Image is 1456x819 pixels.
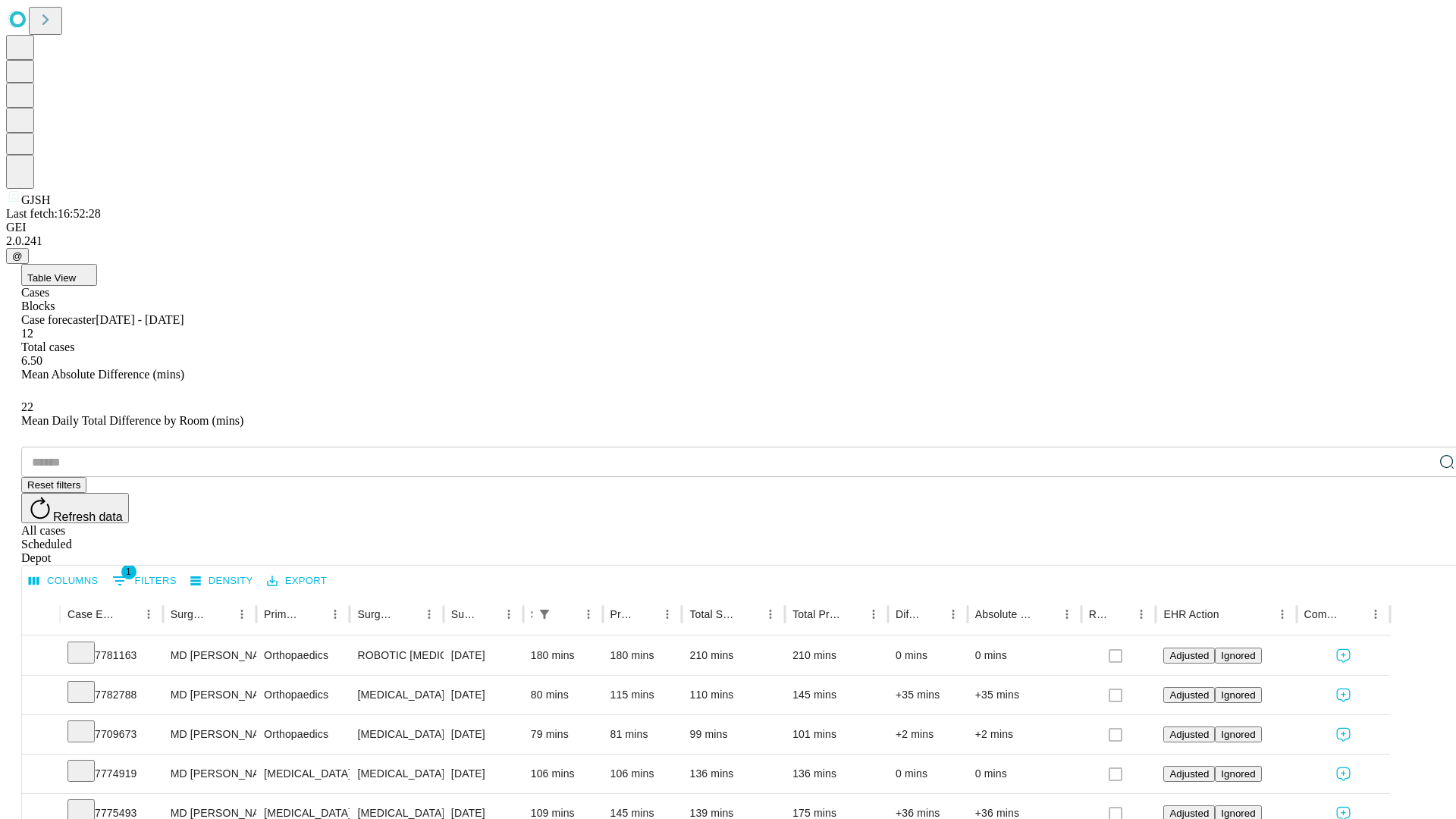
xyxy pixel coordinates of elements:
[21,340,74,353] span: Total cases
[1215,726,1261,742] button: Ignored
[1169,729,1209,740] span: Adjusted
[171,636,249,675] div: MD [PERSON_NAME] [PERSON_NAME] Md
[30,722,52,748] button: Expand
[1163,608,1219,620] div: EHR Action
[477,604,498,625] button: Sort
[264,636,342,675] div: Orthopaedics
[108,569,180,593] button: Show filters
[1056,604,1078,625] button: Menu
[171,676,249,714] div: MD [PERSON_NAME] [PERSON_NAME] Md
[792,715,880,754] div: 101 mins
[67,676,155,714] div: 7782788
[187,570,257,593] button: Density
[397,604,419,625] button: Sort
[1215,766,1261,782] button: Ignored
[264,755,342,793] div: [MEDICAL_DATA]
[171,755,249,793] div: MD [PERSON_NAME] E Md
[264,608,302,620] div: Primary Service
[1163,766,1215,782] button: Adjusted
[12,250,23,262] span: @
[1215,648,1261,664] button: Ignored
[557,604,578,625] button: Sort
[610,636,675,675] div: 180 mins
[1221,650,1255,661] span: Ignored
[635,604,657,625] button: Sort
[1163,648,1215,664] button: Adjusted
[1109,604,1131,625] button: Sort
[760,604,781,625] button: Menu
[325,604,346,625] button: Menu
[689,755,777,793] div: 136 mins
[1131,604,1152,625] button: Menu
[21,193,50,206] span: GJSH
[689,608,737,620] div: Total Scheduled Duration
[303,604,325,625] button: Sort
[1344,604,1365,625] button: Sort
[21,477,86,493] button: Reset filters
[21,313,96,326] span: Case forecaster
[231,604,253,625] button: Menu
[896,676,960,714] div: +35 mins
[896,715,960,754] div: +2 mins
[896,636,960,675] div: 0 mins
[1221,808,1255,819] span: Ignored
[610,676,675,714] div: 115 mins
[1304,608,1342,620] div: Comments
[689,676,777,714] div: 110 mins
[21,400,33,413] span: 22
[6,234,1450,248] div: 2.0.241
[67,755,155,793] div: 7774919
[357,676,435,714] div: [MEDICAL_DATA] [MEDICAL_DATA]
[138,604,159,625] button: Menu
[6,207,101,220] span: Last fetch: 16:52:28
[792,608,840,620] div: Total Predicted Duration
[67,608,115,620] div: Case Epic Id
[689,636,777,675] div: 210 mins
[863,604,884,625] button: Menu
[534,604,555,625] button: Show filters
[792,755,880,793] div: 136 mins
[96,313,184,326] span: [DATE] - [DATE]
[1169,650,1209,661] span: Adjusted
[67,715,155,754] div: 7709673
[739,604,760,625] button: Sort
[1221,604,1242,625] button: Sort
[896,755,960,793] div: 0 mins
[27,272,76,284] span: Table View
[451,608,475,620] div: Surgery Date
[357,608,395,620] div: Surgery Name
[1221,729,1255,740] span: Ignored
[842,604,863,625] button: Sort
[121,564,136,579] span: 1
[67,636,155,675] div: 7781163
[117,604,138,625] button: Sort
[263,570,331,593] button: Export
[357,755,435,793] div: [MEDICAL_DATA]
[1169,768,1209,780] span: Adjusted
[451,715,516,754] div: [DATE]
[30,761,52,788] button: Expand
[610,755,675,793] div: 106 mins
[21,264,97,286] button: Table View
[25,570,102,593] button: Select columns
[357,636,435,675] div: ROBOTIC [MEDICAL_DATA] KNEE TOTAL
[531,715,595,754] div: 79 mins
[1035,604,1056,625] button: Sort
[171,715,249,754] div: MD [PERSON_NAME] [PERSON_NAME] Md
[792,676,880,714] div: 145 mins
[1163,687,1215,703] button: Adjusted
[534,604,555,625] div: 1 active filter
[498,604,519,625] button: Menu
[357,715,435,754] div: [MEDICAL_DATA] WITH [MEDICAL_DATA] REPAIR
[792,636,880,675] div: 210 mins
[610,608,635,620] div: Predicted In Room Duration
[578,604,599,625] button: Menu
[1089,608,1109,620] div: Resolved in EHR
[21,354,42,367] span: 6.50
[975,608,1034,620] div: Absolute Difference
[21,493,129,523] button: Refresh data
[975,636,1074,675] div: 0 mins
[1221,768,1255,780] span: Ignored
[975,755,1074,793] div: 0 mins
[27,479,80,491] span: Reset filters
